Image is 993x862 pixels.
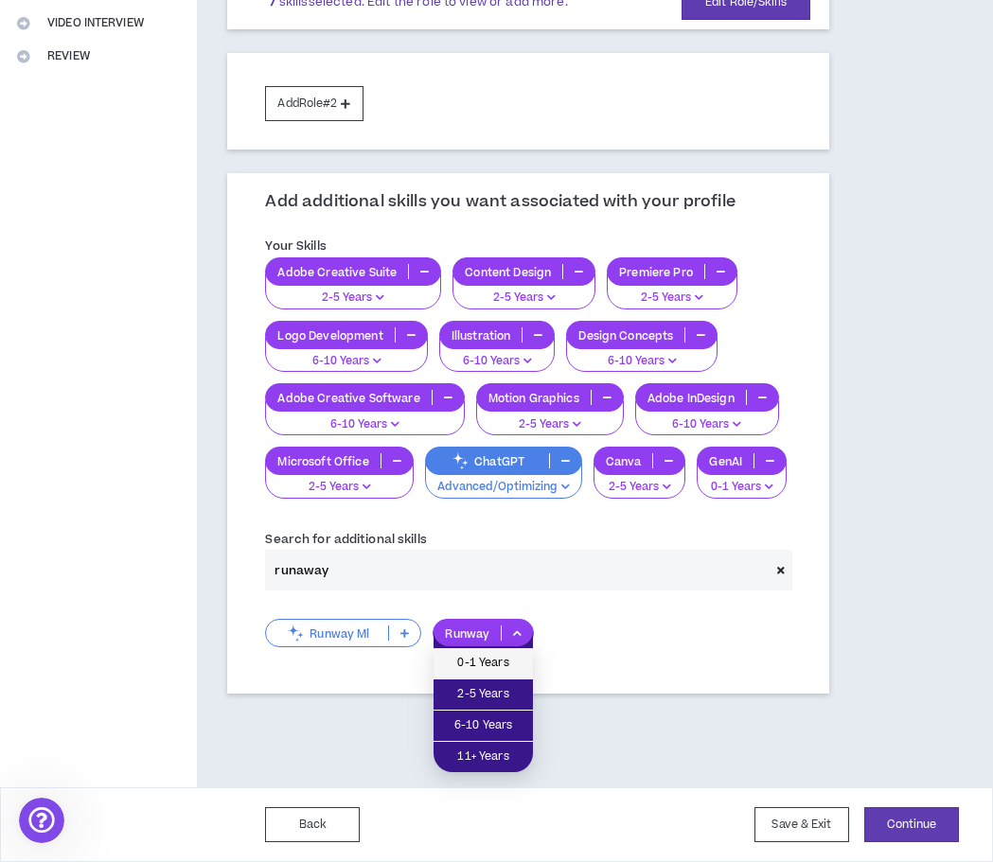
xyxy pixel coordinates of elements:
p: 6-10 Years [277,353,415,370]
h3: Add additional skills you want associated with your profile [265,192,735,213]
p: 2-5 Years [619,290,725,307]
p: 6-10 Years [277,416,452,433]
span: 0-1 Years [445,653,522,674]
p: 2-5 Years [277,479,400,496]
span: 2-5 Years [445,684,522,705]
button: Upload attachment [90,717,105,732]
button: 6-10 Years [635,400,779,436]
button: Advanced/Optimizing [425,463,582,499]
p: GenAI [698,454,754,468]
p: 2-5 Years [277,290,429,307]
span: 6-10 Years [445,715,522,736]
p: Adobe Creative Suite [266,265,408,279]
button: Save & Exit [754,807,849,842]
p: Adobe InDesign [636,391,746,405]
p: Adobe Creative Software [266,391,431,405]
button: 2-5 Years [476,400,624,436]
button: 0-1 Years [697,463,787,499]
p: Microsoft Office [266,454,380,468]
label: Your Skills [265,231,326,261]
img: Profile image for Morgan [54,10,84,41]
p: 6-10 Years [578,353,705,370]
div: [PERSON_NAME] [30,204,519,223]
button: Continue [864,807,959,842]
button: 2-5 Years [594,463,686,499]
p: Logo Development [266,328,394,343]
button: 6-10 Years [566,337,718,373]
h1: [PERSON_NAME] [92,9,215,24]
iframe: Intercom live chat [19,798,64,843]
p: Content Design [453,265,562,279]
div: Take a look around! If you have any questions, just reply to this message. [30,176,519,195]
p: 6-10 Years [647,416,767,433]
div: [PERSON_NAME] • 7h ago [30,237,179,249]
p: 2-5 Years [488,416,612,433]
p: 2-5 Years [606,479,674,496]
button: go back [12,8,48,44]
div: Morgan says… [15,109,636,275]
button: AddRole#2 [265,86,363,121]
p: 2-5 Years [465,290,583,307]
p: Design Concepts [567,328,684,343]
div: Collapse window [505,63,639,83]
p: Illustration [440,328,523,343]
div: Download transcript [467,93,654,132]
p: 6-10 Years [452,353,543,370]
button: 6-10 Years [439,337,556,373]
input: (e.g. Wireframing, Web Design, A/B Testing, etc.) [265,550,769,590]
label: Search for additional skills [265,524,426,554]
div: Collapse window [467,54,654,93]
p: Runway [434,626,501,641]
button: 6-10 Years [265,337,427,373]
button: 2-5 Years [452,273,595,309]
p: Canva [594,454,653,468]
p: Runway Ml [266,626,388,641]
button: Send a message… [597,710,628,740]
p: Premiere Pro [608,265,704,279]
button: 2-5 Years [607,273,737,309]
textarea: Message… [16,677,635,710]
button: Back [265,807,360,842]
button: Emoji picker [29,717,44,732]
button: 2-5 Years [265,273,441,309]
button: 2-5 Years [265,463,413,499]
p: Active [DATE] [92,24,175,43]
button: 6-10 Years [265,400,464,436]
div: Download transcript [505,102,639,122]
div: Hey there 👋Welcome to Wripple 🙌Take a look around! If you have any questions, just reply to this ... [15,109,534,234]
div: Welcome to Wripple 🙌 [30,149,519,167]
p: Advanced/Optimizing [437,479,570,496]
p: 0-1 Years [709,479,774,496]
p: Motion Graphics [477,391,591,405]
button: Gif picker [60,717,75,732]
p: ChatGPT [426,454,549,468]
button: Home [603,8,639,44]
div: Hey there 👋 [30,120,519,139]
span: 11+ Years [445,747,522,767]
